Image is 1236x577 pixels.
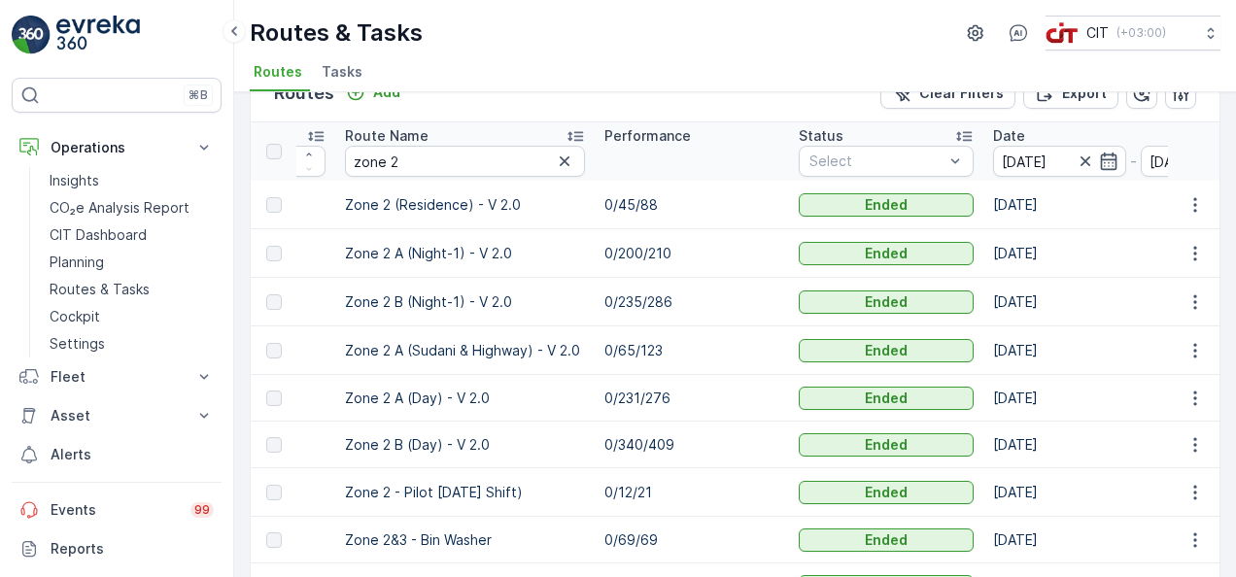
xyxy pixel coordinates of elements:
[50,171,99,190] p: Insights
[42,194,222,221] a: CO₂e Analysis Report
[12,128,222,167] button: Operations
[12,529,222,568] a: Reports
[266,197,282,213] div: Toggle Row Selected
[335,422,595,468] td: Zone 2 B (Day) - V 2.0
[42,330,222,357] a: Settings
[799,433,974,457] button: Ended
[51,445,214,464] p: Alerts
[50,198,189,218] p: CO₂e Analysis Report
[335,229,595,278] td: Zone 2 A (Night-1) - V 2.0
[919,84,1004,103] p: Clear Filters
[604,126,691,146] p: Performance
[50,280,150,299] p: Routes & Tasks
[345,146,585,177] input: Search
[865,483,908,502] p: Ended
[266,294,282,310] div: Toggle Row Selected
[595,278,789,326] td: 0/235/286
[274,80,334,107] p: Routes
[12,357,222,396] button: Fleet
[1086,23,1109,43] p: CIT
[42,303,222,330] a: Cockpit
[595,326,789,375] td: 0/65/123
[1116,25,1166,41] p: ( +03:00 )
[809,152,944,171] p: Select
[266,532,282,548] div: Toggle Row Selected
[799,126,843,146] p: Status
[42,276,222,303] a: Routes & Tasks
[799,290,974,314] button: Ended
[1023,78,1118,109] button: Export
[51,367,183,387] p: Fleet
[865,341,908,360] p: Ended
[335,468,595,517] td: Zone 2 - Pilot [DATE] Shift)
[595,517,789,563] td: 0/69/69
[1046,22,1079,44] img: cit-logo_pOk6rL0.png
[254,62,302,82] span: Routes
[993,146,1126,177] input: dd/mm/yyyy
[993,126,1025,146] p: Date
[799,528,974,552] button: Ended
[799,387,974,410] button: Ended
[338,81,408,104] button: Add
[1130,150,1137,173] p: -
[865,292,908,312] p: Ended
[335,278,595,326] td: Zone 2 B (Night-1) - V 2.0
[42,249,222,276] a: Planning
[865,530,908,550] p: Ended
[50,225,147,245] p: CIT Dashboard
[865,389,908,408] p: Ended
[335,326,595,375] td: Zone 2 A (Sudani & Highway) - V 2.0
[373,83,400,102] p: Add
[595,375,789,422] td: 0/231/276
[322,62,362,82] span: Tasks
[56,16,140,54] img: logo_light-DOdMpM7g.png
[12,491,222,529] a: Events99
[189,87,208,103] p: ⌘B
[50,307,100,326] p: Cockpit
[595,181,789,229] td: 0/45/88
[345,126,429,146] p: Route Name
[266,437,282,453] div: Toggle Row Selected
[799,339,974,362] button: Ended
[12,16,51,54] img: logo
[880,78,1015,109] button: Clear Filters
[51,500,179,520] p: Events
[250,17,423,49] p: Routes & Tasks
[595,468,789,517] td: 0/12/21
[50,253,104,272] p: Planning
[194,502,210,518] p: 99
[1062,84,1107,103] p: Export
[799,481,974,504] button: Ended
[865,195,908,215] p: Ended
[12,396,222,435] button: Asset
[865,244,908,263] p: Ended
[865,435,908,455] p: Ended
[335,517,595,563] td: Zone 2&3 - Bin Washer
[51,406,183,425] p: Asset
[266,246,282,261] div: Toggle Row Selected
[799,242,974,265] button: Ended
[595,422,789,468] td: 0/340/409
[42,221,222,249] a: CIT Dashboard
[51,539,214,559] p: Reports
[12,435,222,474] a: Alerts
[335,181,595,229] td: Zone 2 (Residence) - V 2.0
[799,193,974,217] button: Ended
[1046,16,1220,51] button: CIT(+03:00)
[266,343,282,358] div: Toggle Row Selected
[595,229,789,278] td: 0/200/210
[50,334,105,354] p: Settings
[42,167,222,194] a: Insights
[266,485,282,500] div: Toggle Row Selected
[266,390,282,406] div: Toggle Row Selected
[335,375,595,422] td: Zone 2 A (Day) - V 2.0
[51,138,183,157] p: Operations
